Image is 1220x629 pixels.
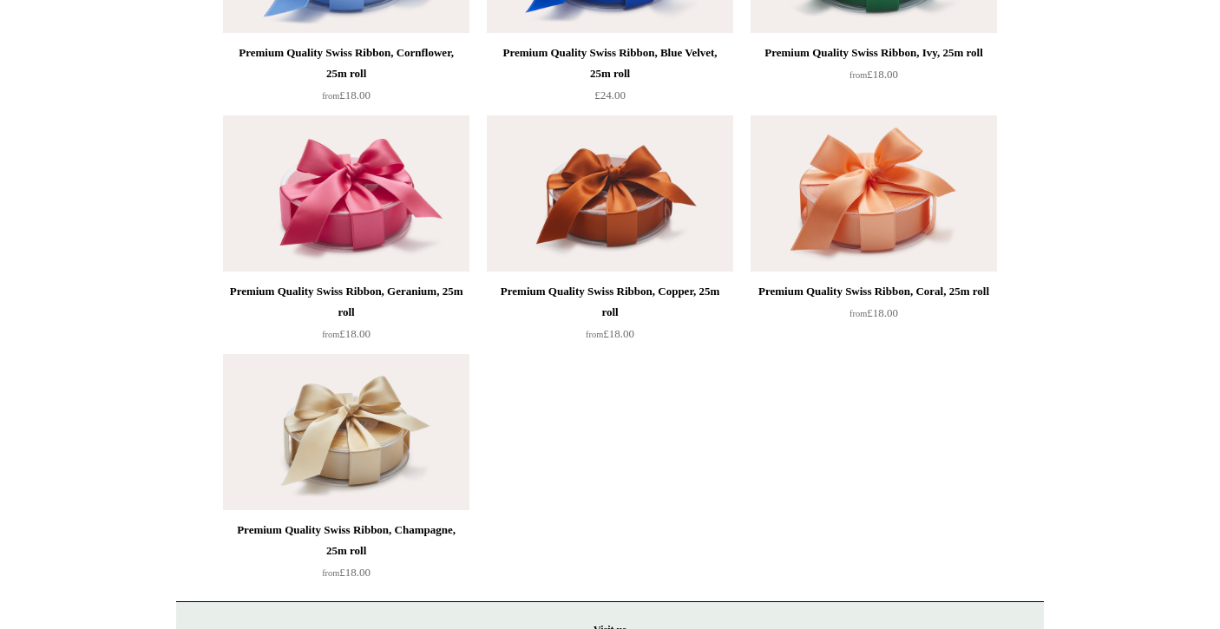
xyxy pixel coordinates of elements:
span: £18.00 [322,88,371,102]
div: Premium Quality Swiss Ribbon, Geranium, 25m roll [227,281,465,323]
img: Premium Quality Swiss Ribbon, Coral, 25m roll [751,115,997,272]
img: Premium Quality Swiss Ribbon, Geranium, 25m roll [223,115,469,272]
div: Premium Quality Swiss Ribbon, Coral, 25m roll [755,281,993,302]
span: from [322,568,339,578]
div: Premium Quality Swiss Ribbon, Ivy, 25m roll [755,43,993,63]
div: Premium Quality Swiss Ribbon, Copper, 25m roll [491,281,729,323]
a: Premium Quality Swiss Ribbon, Coral, 25m roll Premium Quality Swiss Ribbon, Coral, 25m roll [751,115,997,272]
a: Premium Quality Swiss Ribbon, Geranium, 25m roll Premium Quality Swiss Ribbon, Geranium, 25m roll [223,115,469,272]
a: Premium Quality Swiss Ribbon, Copper, 25m roll Premium Quality Swiss Ribbon, Copper, 25m roll [487,115,733,272]
span: from [849,309,867,318]
a: Premium Quality Swiss Ribbon, Copper, 25m roll from£18.00 [487,281,733,352]
a: Premium Quality Swiss Ribbon, Ivy, 25m roll from£18.00 [751,43,997,114]
span: £18.00 [322,566,371,579]
a: Premium Quality Swiss Ribbon, Geranium, 25m roll from£18.00 [223,281,469,352]
a: Premium Quality Swiss Ribbon, Cornflower, 25m roll from£18.00 [223,43,469,114]
span: from [322,91,339,101]
span: £18.00 [586,327,634,340]
img: Premium Quality Swiss Ribbon, Champagne, 25m roll [223,354,469,510]
a: Premium Quality Swiss Ribbon, Champagne, 25m roll Premium Quality Swiss Ribbon, Champagne, 25m roll [223,354,469,510]
span: £18.00 [322,327,371,340]
a: Premium Quality Swiss Ribbon, Champagne, 25m roll from£18.00 [223,520,469,591]
a: Premium Quality Swiss Ribbon, Blue Velvet, 25m roll £24.00 [487,43,733,114]
span: £18.00 [849,68,898,81]
span: from [849,70,867,80]
div: Premium Quality Swiss Ribbon, Champagne, 25m roll [227,520,465,561]
span: from [322,330,339,339]
div: Premium Quality Swiss Ribbon, Cornflower, 25m roll [227,43,465,84]
span: £24.00 [594,88,626,102]
span: £18.00 [849,306,898,319]
div: Premium Quality Swiss Ribbon, Blue Velvet, 25m roll [491,43,729,84]
img: Premium Quality Swiss Ribbon, Copper, 25m roll [487,115,733,272]
span: from [586,330,603,339]
a: Premium Quality Swiss Ribbon, Coral, 25m roll from£18.00 [751,281,997,352]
